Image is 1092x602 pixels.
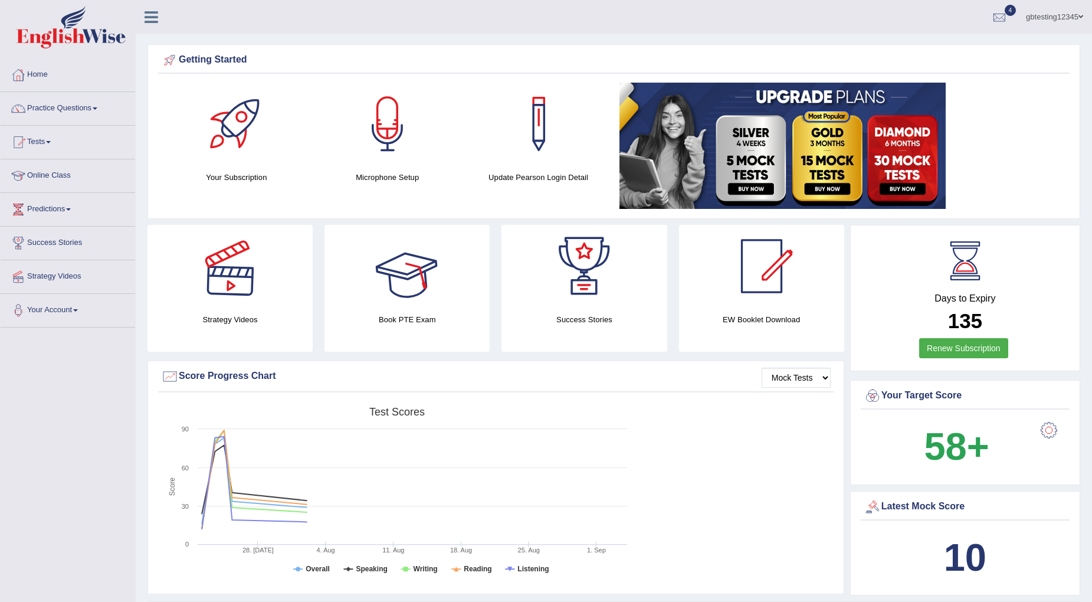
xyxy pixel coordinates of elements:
h4: Success Stories [501,313,667,326]
text: 90 [182,426,189,433]
div: Your Target Score [864,387,1067,405]
a: Your Account [1,294,135,323]
text: 30 [182,503,189,510]
h4: Strategy Videos [147,313,313,326]
a: Strategy Videos [1,260,135,290]
img: small5.jpg [619,83,946,209]
a: Tests [1,126,135,155]
tspan: Score [168,477,176,496]
span: 4 [1005,5,1016,16]
a: Predictions [1,193,135,223]
tspan: Overall [306,565,330,573]
tspan: 18. Aug [450,547,472,554]
a: Practice Questions [1,92,135,122]
b: 58+ [924,425,989,468]
h4: Your Subscription [167,171,306,184]
div: Latest Mock Score [864,498,1067,516]
div: Getting Started [161,51,1067,69]
tspan: Listening [517,565,549,573]
h4: Days to Expiry [864,293,1067,304]
tspan: Test scores [369,406,425,418]
a: Renew Subscription [919,338,1008,358]
text: 60 [182,464,189,472]
a: Home [1,58,135,88]
tspan: Reading [464,565,491,573]
b: 135 [948,309,982,332]
tspan: Writing [414,565,438,573]
div: Score Progress Chart [161,368,831,385]
tspan: 25. Aug [518,547,540,554]
h4: Book PTE Exam [324,313,490,326]
a: Online Class [1,159,135,189]
tspan: 11. Aug [382,547,404,554]
tspan: 4. Aug [317,547,335,554]
tspan: 28. [DATE] [242,547,274,554]
a: Success Stories [1,227,135,256]
tspan: 1. Sep [587,547,606,554]
b: 10 [944,536,986,579]
h4: EW Booklet Download [679,313,844,326]
text: 0 [185,541,189,548]
h4: Microphone Setup [318,171,457,184]
h4: Update Pearson Login Detail [469,171,608,184]
tspan: Speaking [356,565,387,573]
